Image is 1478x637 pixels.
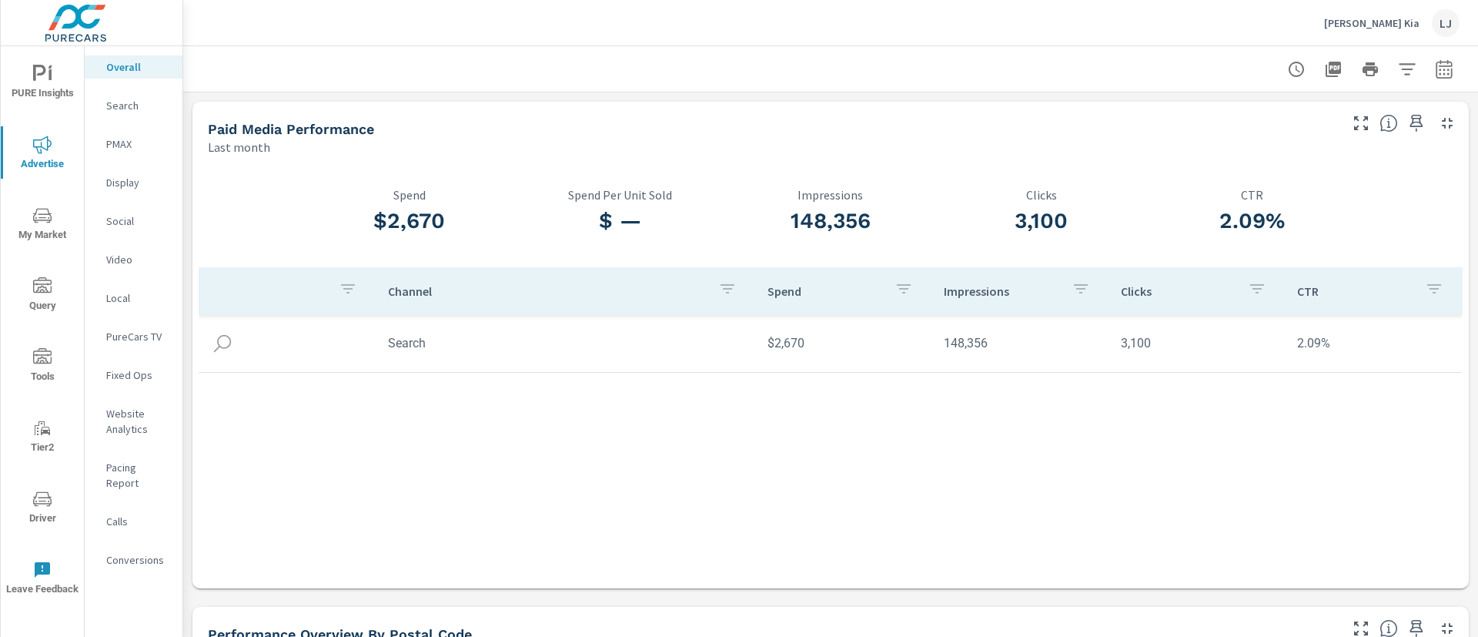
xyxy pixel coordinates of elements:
[85,287,182,310] div: Local
[106,290,170,306] p: Local
[376,324,755,363] td: Search
[1379,114,1398,132] span: Understand performance metrics over the selected time range.
[936,188,1147,202] p: Clicks
[515,188,726,202] p: Spend Per Unit Sold
[725,188,936,202] p: Impressions
[211,332,234,355] img: icon-search.svg
[106,552,170,568] p: Conversions
[85,171,182,194] div: Display
[304,188,515,202] p: Spend
[106,367,170,383] p: Fixed Ops
[85,94,182,117] div: Search
[5,561,79,598] span: Leave Feedback
[106,136,170,152] p: PMAX
[85,248,182,271] div: Video
[106,514,170,529] p: Calls
[1297,283,1413,299] p: CTR
[1435,111,1460,136] button: Minimize Widget
[106,406,170,437] p: Website Analytics
[1285,324,1462,363] td: 2.09%
[1147,208,1358,234] h3: 2.09%
[5,136,79,173] span: Advertise
[5,419,79,457] span: Tier2
[725,208,936,234] h3: 148,356
[5,206,79,244] span: My Market
[1121,283,1236,299] p: Clicks
[1355,54,1386,85] button: Print Report
[85,364,182,387] div: Fixed Ops
[1432,9,1460,37] div: LJ
[1108,324,1286,363] td: 3,100
[1147,188,1358,202] p: CTR
[5,277,79,315] span: Query
[208,138,270,156] p: Last month
[931,324,1108,363] td: 148,356
[755,324,932,363] td: $2,670
[1,46,84,613] div: nav menu
[106,213,170,229] p: Social
[106,175,170,190] p: Display
[1318,54,1349,85] button: "Export Report to PDF"
[944,283,1059,299] p: Impressions
[1404,111,1429,136] span: Save this to your personalized report
[767,283,883,299] p: Spend
[515,208,726,234] h3: $ —
[85,510,182,533] div: Calls
[106,460,170,491] p: Pacing Report
[85,402,182,441] div: Website Analytics
[5,490,79,528] span: Driver
[5,348,79,386] span: Tools
[388,283,706,299] p: Channel
[936,208,1147,234] h3: 3,100
[1349,111,1373,136] button: Make Fullscreen
[106,98,170,113] p: Search
[85,55,182,79] div: Overall
[85,132,182,156] div: PMAX
[1392,54,1423,85] button: Apply Filters
[85,325,182,348] div: PureCars TV
[1324,16,1419,30] p: [PERSON_NAME] Kia
[208,121,374,137] h5: Paid Media Performance
[5,65,79,102] span: PURE Insights
[106,329,170,344] p: PureCars TV
[304,208,515,234] h3: $2,670
[1429,54,1460,85] button: Select Date Range
[106,59,170,75] p: Overall
[106,252,170,267] p: Video
[85,210,182,233] div: Social
[85,456,182,495] div: Pacing Report
[85,548,182,572] div: Conversions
